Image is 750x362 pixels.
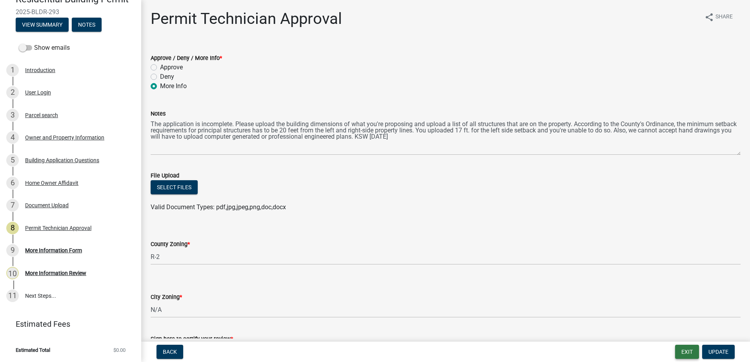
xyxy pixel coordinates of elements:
div: User Login [25,90,51,95]
label: Approve [160,63,183,72]
label: County Zoning [151,242,190,247]
label: City Zoning [151,295,182,300]
div: 2 [6,86,19,99]
button: Update [702,345,735,359]
div: Introduction [25,67,55,73]
div: Building Application Questions [25,157,99,163]
div: 6 [6,177,19,189]
div: 1 [6,64,19,76]
label: Approve / Deny / More Info [151,56,222,61]
span: Update [708,349,728,355]
wm-modal-confirm: Summary [16,22,69,28]
label: Sign here to certify your review [151,337,233,342]
div: 10 [6,267,19,279]
div: 11 [6,290,19,302]
div: 9 [6,244,19,257]
span: Back [163,349,177,355]
div: More Information Review [25,270,86,276]
button: Select files [151,180,198,194]
i: share [704,13,714,22]
label: Deny [160,72,174,81]
button: Notes [72,18,102,32]
button: Back [157,345,183,359]
div: 8 [6,222,19,234]
div: Permit Technician Approval [25,225,91,231]
span: Estimated Total [16,348,50,353]
a: Estimated Fees [6,316,129,332]
label: Show emails [19,43,70,52]
div: Document Upload [25,203,69,208]
span: Share [715,13,733,22]
span: Valid Document Types: pdf,jpg,jpeg,png,doc,docx [151,203,286,211]
button: View Summary [16,18,69,32]
div: Parcel search [25,112,58,118]
span: $0.00 [113,348,126,353]
button: shareShare [698,9,739,25]
span: 2025-BLDR-293 [16,8,126,16]
div: More Information Form [25,248,82,253]
h1: Permit Technician Approval [151,9,342,28]
div: Owner and Property Information [25,135,104,140]
div: 3 [6,109,19,121]
label: Notes [151,111,166,117]
button: Exit [675,345,699,359]
div: 4 [6,131,19,144]
label: More Info [160,81,187,91]
div: 7 [6,199,19,212]
div: 5 [6,154,19,167]
wm-modal-confirm: Notes [72,22,102,28]
label: File Upload [151,173,179,179]
div: Home Owner Affidavit [25,180,78,186]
